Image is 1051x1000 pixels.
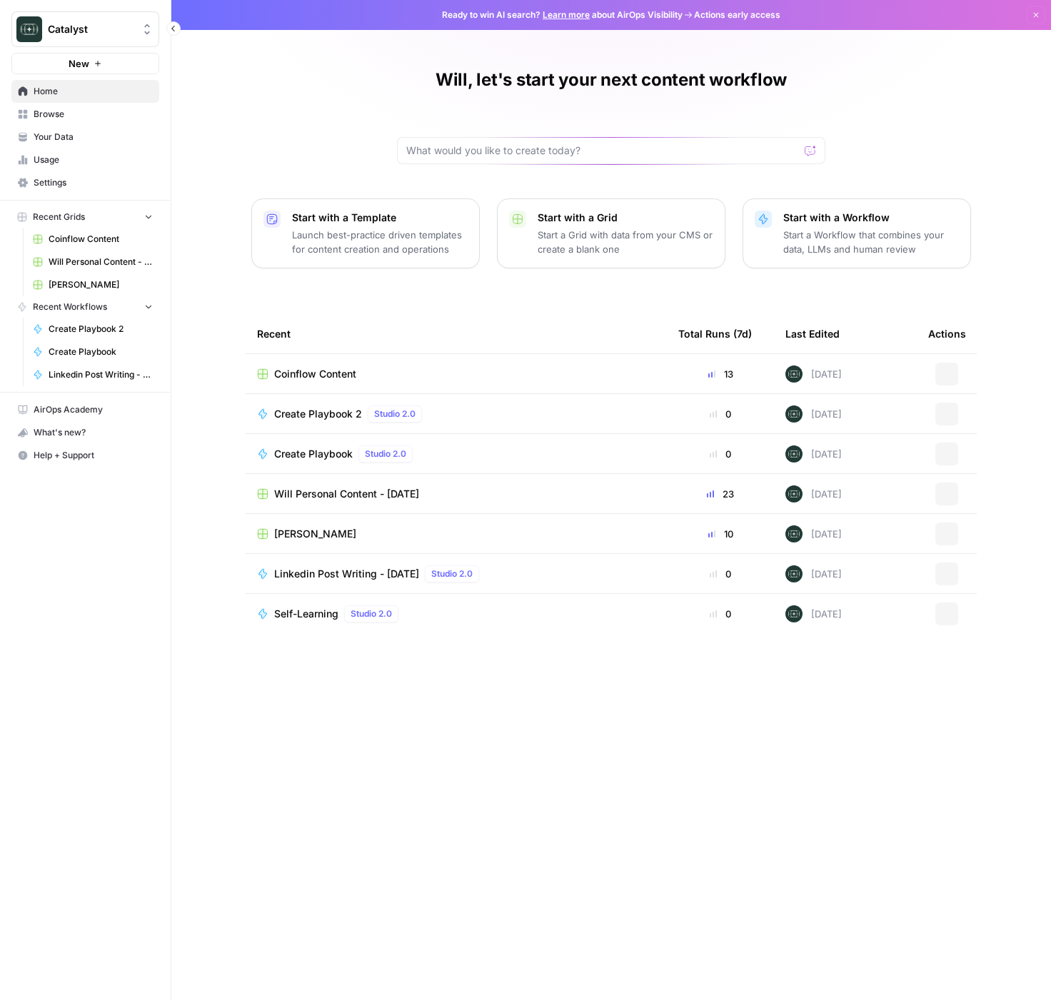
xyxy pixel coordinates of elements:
a: Will Personal Content - [DATE] [257,487,655,501]
div: [DATE] [785,605,842,622]
a: Usage [11,148,159,171]
div: 10 [678,527,763,541]
h1: Will, let's start your next content workflow [436,69,787,91]
div: 13 [678,367,763,381]
div: 0 [678,567,763,581]
span: Will Personal Content - [DATE] [274,487,419,501]
a: Will Personal Content - [DATE] [26,251,159,273]
div: 0 [678,447,763,461]
div: [DATE] [785,445,842,463]
span: AirOps Academy [34,403,153,416]
p: Launch best-practice driven templates for content creation and operations [292,228,468,256]
div: 23 [678,487,763,501]
div: [DATE] [785,405,842,423]
span: Studio 2.0 [351,607,392,620]
div: [DATE] [785,525,842,542]
button: New [11,53,159,74]
button: Recent Grids [11,206,159,228]
span: Coinflow Content [274,367,356,381]
input: What would you like to create today? [406,143,799,158]
img: lkqc6w5wqsmhugm7jkiokl0d6w4g [785,485,803,502]
a: Create Playbook [26,340,159,363]
span: Settings [34,176,153,189]
span: Create Playbook [49,345,153,358]
span: Will Personal Content - [DATE] [49,256,153,268]
img: Catalyst Logo [16,16,42,42]
span: Linkedin Post Writing - [DATE] [49,368,153,381]
a: Self-LearningStudio 2.0 [257,605,655,622]
button: Start with a GridStart a Grid with data from your CMS or create a blank one [497,198,725,268]
img: lkqc6w5wqsmhugm7jkiokl0d6w4g [785,525,803,542]
p: Start with a Grid [538,211,713,225]
div: Last Edited [785,314,840,353]
span: Self-Learning [274,607,338,621]
span: Your Data [34,131,153,143]
span: Create Playbook [274,447,353,461]
span: Actions early access [694,9,780,21]
span: Coinflow Content [49,233,153,246]
img: lkqc6w5wqsmhugm7jkiokl0d6w4g [785,405,803,423]
p: Start with a Workflow [783,211,959,225]
p: Start with a Template [292,211,468,225]
div: Actions [928,314,966,353]
button: Start with a TemplateLaunch best-practice driven templates for content creation and operations [251,198,480,268]
img: lkqc6w5wqsmhugm7jkiokl0d6w4g [785,565,803,582]
a: Coinflow Content [26,228,159,251]
a: [PERSON_NAME] [257,527,655,541]
p: Start a Workflow that combines your data, LLMs and human review [783,228,959,256]
a: [PERSON_NAME] [26,273,159,296]
span: New [69,56,89,71]
p: Start a Grid with data from your CMS or create a blank one [538,228,713,256]
div: [DATE] [785,565,842,582]
span: Ready to win AI search? about AirOps Visibility [442,9,683,21]
span: Linkedin Post Writing - [DATE] [274,567,419,581]
span: Create Playbook 2 [274,407,362,421]
a: Coinflow Content [257,367,655,381]
a: Your Data [11,126,159,148]
span: Create Playbook 2 [49,323,153,335]
a: Settings [11,171,159,194]
span: Studio 2.0 [431,567,473,580]
div: What's new? [12,422,159,443]
button: Help + Support [11,444,159,467]
span: Recent Workflows [33,300,107,313]
span: Recent Grids [33,211,85,223]
span: Catalyst [48,22,134,36]
div: 0 [678,407,763,421]
div: 0 [678,607,763,621]
button: What's new? [11,421,159,444]
div: [DATE] [785,485,842,502]
button: Workspace: Catalyst [11,11,159,47]
img: lkqc6w5wqsmhugm7jkiokl0d6w4g [785,365,803,383]
a: Learn more [543,9,590,20]
span: [PERSON_NAME] [49,278,153,291]
div: [DATE] [785,365,842,383]
a: Create PlaybookStudio 2.0 [257,445,655,463]
span: Help + Support [34,449,153,462]
button: Start with a WorkflowStart a Workflow that combines your data, LLMs and human review [743,198,971,268]
button: Recent Workflows [11,296,159,318]
a: Home [11,80,159,103]
span: Studio 2.0 [374,408,416,420]
a: Linkedin Post Writing - [DATE]Studio 2.0 [257,565,655,582]
span: Home [34,85,153,98]
span: Studio 2.0 [365,448,406,460]
a: Create Playbook 2Studio 2.0 [257,405,655,423]
span: [PERSON_NAME] [274,527,356,541]
img: lkqc6w5wqsmhugm7jkiokl0d6w4g [785,605,803,622]
img: lkqc6w5wqsmhugm7jkiokl0d6w4g [785,445,803,463]
div: Recent [257,314,655,353]
a: Linkedin Post Writing - [DATE] [26,363,159,386]
div: Total Runs (7d) [678,314,752,353]
span: Usage [34,153,153,166]
a: Create Playbook 2 [26,318,159,340]
span: Browse [34,108,153,121]
a: Browse [11,103,159,126]
a: AirOps Academy [11,398,159,421]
